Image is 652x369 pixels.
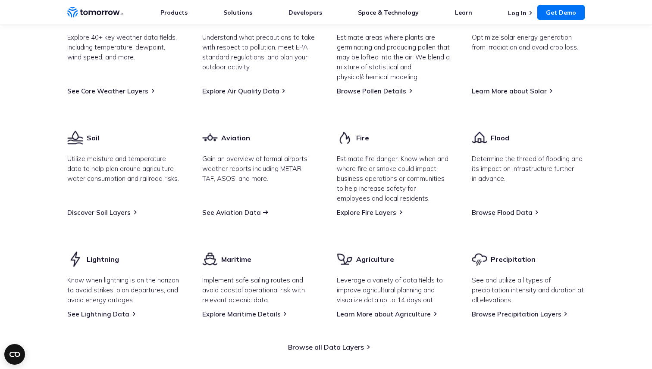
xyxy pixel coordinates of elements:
[288,9,322,16] a: Developers
[491,133,509,143] h3: Flood
[537,5,585,20] a: Get Demo
[472,87,547,95] a: Learn More about Solar
[221,133,250,143] h3: Aviation
[337,87,406,95] a: Browse Pollen Details
[202,32,316,72] p: Understand what precautions to take with respect to pollution, meet EPA standard regulations, and...
[67,6,123,19] a: Home link
[67,310,129,318] a: See Lightning Data
[67,275,181,305] p: Know when lightning is on the horizon to avoid strikes, plan departures, and avoid energy outages.
[221,254,251,264] h3: Maritime
[67,87,148,95] a: See Core Weather Layers
[160,9,188,16] a: Products
[337,154,450,203] p: Estimate fire danger. Know when and where fire or smoke could impact business operations or commu...
[337,275,450,305] p: Leverage a variety of data fields to improve agricultural planning and visualize data up to 14 da...
[202,275,316,305] p: Implement safe sailing routes and avoid coastal operational risk with relevant oceanic data.
[472,154,585,183] p: Determine the thread of flooding and its impact on infrastructure further in advance.
[202,87,279,95] a: Explore Air Quality Data
[472,208,533,217] a: Browse Flood Data
[288,343,364,351] a: Browse all Data Layers
[472,275,585,305] p: See and utilize all types of precipitation intensity and duration at all elevations.
[202,310,281,318] a: Explore Maritime Details
[358,9,419,16] a: Space & Technology
[508,9,527,17] a: Log In
[472,32,585,52] p: Optimize solar energy generation from irradiation and avoid crop loss.
[202,154,316,183] p: Gain an overview of formal airports’ weather reports including METAR, TAF, ASOS, and more.
[356,133,369,143] h3: Fire
[67,154,181,183] p: Utilize moisture and temperature data to help plan around agriculture water consumption and railr...
[491,254,536,264] h3: Precipitation
[67,208,131,217] a: Discover Soil Layers
[223,9,252,16] a: Solutions
[337,32,450,82] p: Estimate areas where plants are germinating and producing pollen that may be lofted into the air....
[202,208,261,217] a: See Aviation Data
[67,32,181,62] p: Explore 40+ key weather data fields, including temperature, dewpoint, wind speed, and more.
[87,254,119,264] h3: Lightning
[4,344,25,365] button: Open CMP widget
[337,208,396,217] a: Explore Fire Layers
[472,310,561,318] a: Browse Precipitation Layers
[337,310,431,318] a: Learn More about Agriculture
[356,254,394,264] h3: Agriculture
[455,9,472,16] a: Learn
[87,133,99,143] h3: Soil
